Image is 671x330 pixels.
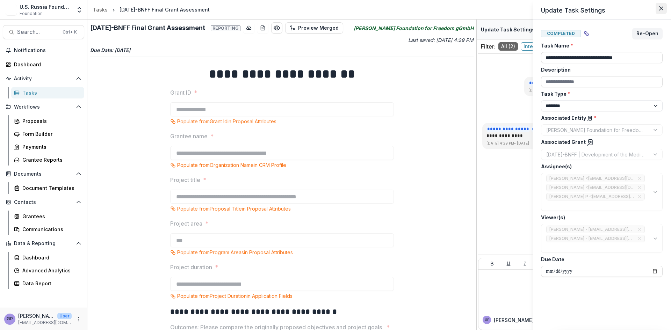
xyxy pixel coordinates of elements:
[541,42,658,49] label: Task Name
[632,28,663,39] button: Re-Open
[581,28,592,39] button: View dependent tasks
[541,163,658,170] label: Assignee(s)
[541,214,658,221] label: Viewer(s)
[541,30,581,37] span: Completed
[541,90,658,97] label: Task Type
[541,138,658,146] label: Associated Grant
[541,66,658,73] label: Description
[541,256,658,263] label: Due Date
[541,114,658,122] label: Associated Entity
[656,3,667,14] button: Close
